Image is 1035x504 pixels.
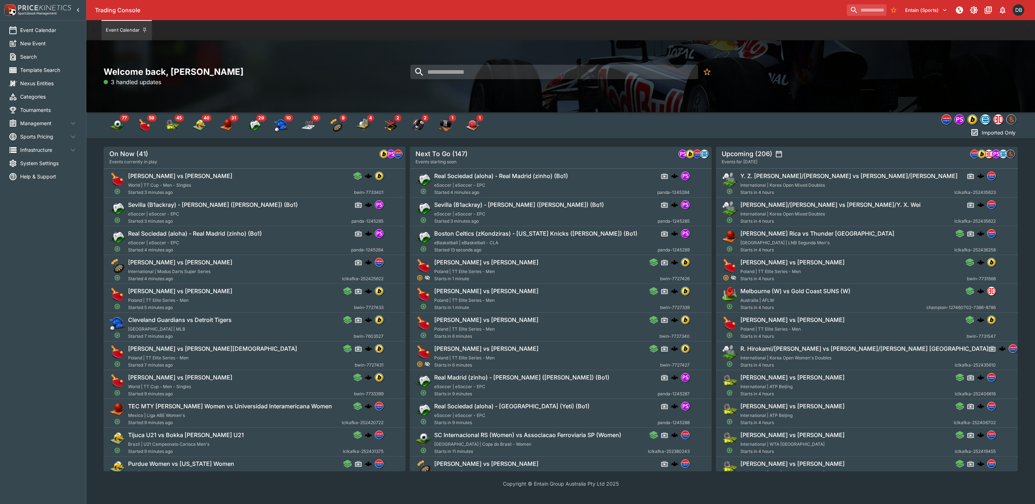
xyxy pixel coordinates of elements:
[128,345,297,353] h6: [PERSON_NAME] vs [PERSON_NAME][DEMOGRAPHIC_DATA]
[109,172,125,187] img: table_tennis.png
[740,172,958,180] h6: Y. Z. [PERSON_NAME]/[PERSON_NAME] vs [PERSON_NAME]/[PERSON_NAME]
[434,374,609,381] h6: Real Madrid (zinho) - [PERSON_NAME] ([PERSON_NAME]) (Bo1)
[128,431,244,439] h6: Tijuca U21 vs Bokka [PERSON_NAME] U21
[375,258,383,266] img: lclkafka.png
[375,345,383,353] img: bwin.png
[954,246,996,254] span: lclkafka-252436258
[375,373,383,381] img: bwin.png
[981,115,990,124] img: betradar.png
[365,230,372,237] img: logo-cerberus.svg
[109,287,125,303] img: table_tennis.png
[416,229,431,245] img: esports.png
[988,316,995,324] img: bwin.png
[740,230,894,237] h6: [PERSON_NAME] Rica vs Thunder [GEOGRAPHIC_DATA]
[20,106,77,114] span: Tournaments
[365,259,372,266] img: logo-cerberus.svg
[20,40,77,47] span: New Event
[1011,2,1026,18] button: Daniel Beswick
[978,150,986,158] img: bwin.png
[438,118,453,132] div: Tv Specials
[954,218,996,225] span: lclkafka-252435622
[128,287,232,295] h6: [PERSON_NAME] vs [PERSON_NAME]
[128,230,262,237] h6: Real Sociedad (aloha) - Real Madrid (zinho) (Bo1)
[411,118,425,132] img: american_football
[219,118,234,132] img: basketball
[137,118,152,132] img: table_tennis
[375,431,383,439] img: lclkafka.png
[980,114,990,124] div: betradar
[20,173,77,180] span: Help & Support
[722,402,737,418] img: tennis.png
[740,374,845,381] h6: [PERSON_NAME] vs [PERSON_NAME]
[988,373,995,381] img: lclkafka.png
[722,431,737,446] img: tennis.png
[681,287,689,295] img: bwin.png
[681,345,689,353] img: bwin.png
[671,316,678,323] img: logo-cerberus.svg
[109,344,125,360] img: table_tennis.png
[994,115,1003,124] img: championdata.png
[20,66,77,74] span: Template Search
[128,201,298,209] h6: Sevilla (B1ackray) - [PERSON_NAME] ([PERSON_NAME]) (Bo1)
[700,65,714,79] button: No Bookmarks
[686,150,694,158] img: bwin.png
[2,3,17,17] img: PriceKinetics Logo
[416,258,431,274] img: table_tennis.png
[387,150,395,158] div: pandascore
[20,119,69,127] span: Management
[383,118,398,132] div: Snooker
[411,118,425,132] div: American Football
[375,460,383,468] img: lclkafka.png
[109,229,125,245] img: esports.png
[987,172,996,180] div: lclkafka
[434,287,539,295] h6: [PERSON_NAME] vs [PERSON_NAME]
[988,172,995,180] img: lclkafka.png
[247,118,261,132] img: esports
[679,150,687,158] img: pandascore.png
[967,333,996,340] span: bwin-7731547
[693,150,701,158] img: lclkafka.png
[681,316,689,324] img: bwin.png
[109,158,157,165] span: Events currently in play
[722,150,772,158] h5: Upcoming (206)
[968,115,977,124] img: bwin.png
[954,189,996,196] span: lclkafka-252435623
[114,188,121,195] svg: Open
[365,287,372,295] img: logo-cerberus.svg
[434,431,621,439] h6: SC Internacional RS (Women) vs Associacao Ferroviaria SP (Women)
[351,218,383,225] span: panda-1245285
[365,431,372,439] img: logo-cerberus.svg
[434,189,657,196] span: Started 4 minutes ago
[147,114,156,122] span: 59
[722,287,737,303] img: australian_rules.png
[658,390,690,398] span: panda-1245287
[985,150,993,158] div: championdata
[1006,114,1016,124] div: sportingsolutions
[416,344,431,360] img: table_tennis.png
[354,333,383,340] span: bwin-7603527
[996,4,1009,17] button: Notifications
[110,118,124,132] div: Soccer
[660,304,690,311] span: bwin-7727339
[993,114,1003,124] div: championdata
[365,403,372,410] img: logo-cerberus.svg
[410,65,698,79] input: search
[301,118,316,132] div: Ice Hockey
[740,345,989,353] h6: R. Hirokami/[PERSON_NAME] vs [PERSON_NAME]/[PERSON_NAME] [GEOGRAPHIC_DATA]
[681,200,690,209] div: pandascore
[722,158,757,165] span: Events for [DATE]
[671,431,678,439] img: logo-cerberus.svg
[476,114,484,122] span: 1
[20,26,77,34] span: Event Calendar
[955,390,996,398] span: lclkafka-252406616
[466,118,480,132] img: handball
[434,230,637,237] h6: Boston Celtics (zKondziras) - [US_STATE] Knicks ([PERSON_NAME]) (Bo1)
[301,118,316,132] img: ice_hockey
[722,373,737,389] img: tennis.png
[671,201,678,208] img: logo-cerberus.svg
[901,4,952,16] button: Select Tenant
[985,150,993,158] img: championdata.png
[20,53,77,60] span: Search
[110,118,124,132] img: soccer
[394,114,401,122] span: 2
